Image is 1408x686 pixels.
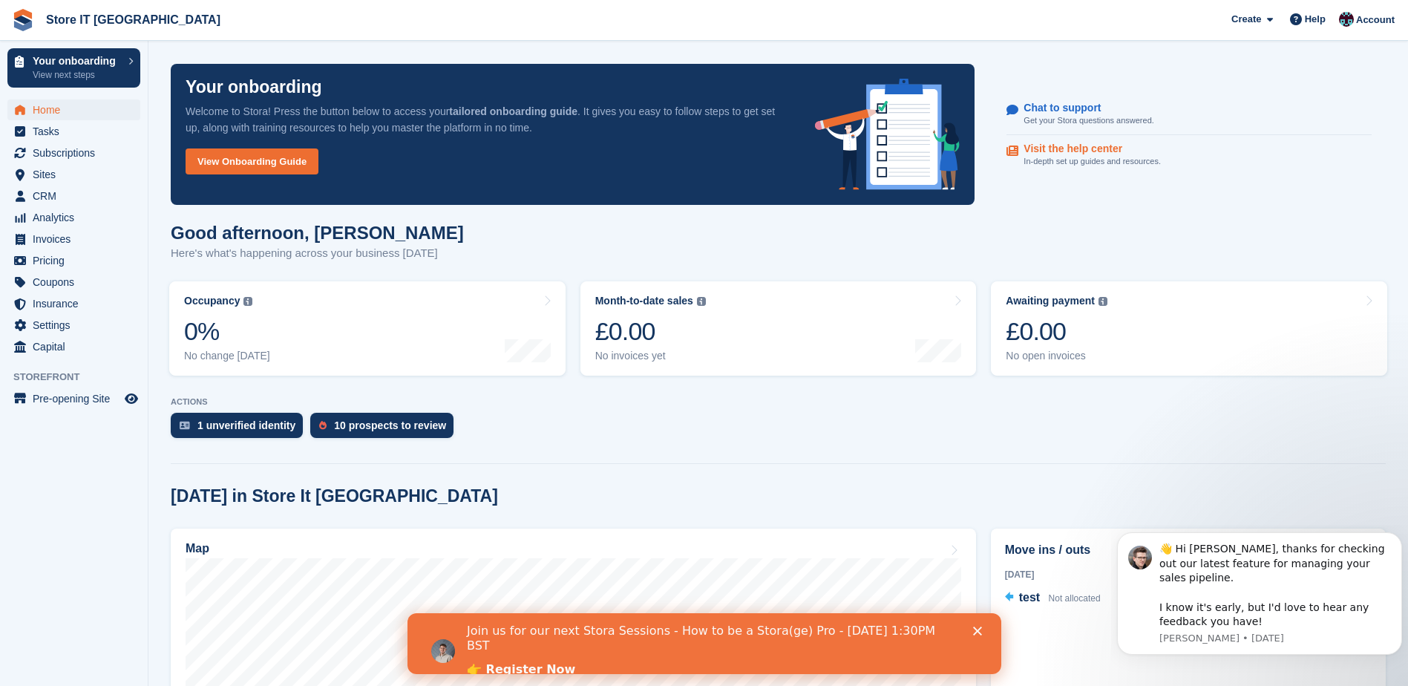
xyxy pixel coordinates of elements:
[184,295,240,307] div: Occupancy
[1024,155,1161,168] p: In-depth set up guides and resources.
[33,272,122,293] span: Coupons
[33,207,122,228] span: Analytics
[171,223,464,243] h1: Good afternoon, [PERSON_NAME]
[169,281,566,376] a: Occupancy 0% No change [DATE]
[595,316,706,347] div: £0.00
[7,186,140,206] a: menu
[7,315,140,336] a: menu
[33,315,122,336] span: Settings
[12,9,34,31] img: stora-icon-8386f47178a22dfd0bd8f6a31ec36ba5ce8667c1dd55bd0f319d3a0aa187defe.svg
[7,229,140,249] a: menu
[33,388,122,409] span: Pre-opening Site
[1098,297,1107,306] img: icon-info-grey-7440780725fd019a000dd9b08b2336e03edf1995a4989e88bcd33f0948082b44.svg
[7,121,140,142] a: menu
[180,421,190,430] img: verify_identity-adf6edd0f0f0b5bbfe63781bf79b02c33cf7c696d77639b501bdc392416b5a36.svg
[186,103,791,136] p: Welcome to Stora! Press the button below to access your . It gives you easy to follow steps to ge...
[1006,350,1107,362] div: No open invoices
[7,272,140,293] a: menu
[595,295,693,307] div: Month-to-date sales
[407,613,1001,674] iframe: Intercom live chat banner
[33,143,122,163] span: Subscriptions
[1339,12,1354,27] img: James Campbell Adamson
[7,99,140,120] a: menu
[1024,102,1142,114] p: Chat to support
[449,105,577,117] strong: tailored onboarding guide
[7,336,140,357] a: menu
[186,542,209,555] h2: Map
[7,143,140,163] a: menu
[33,164,122,185] span: Sites
[1005,589,1101,608] a: test Not allocated
[1024,143,1149,155] p: Visit the help center
[1231,12,1261,27] span: Create
[171,413,310,445] a: 1 unverified identity
[319,421,327,430] img: prospect-51fa495bee0391a8d652442698ab0144808aea92771e9ea1ae160a38d050c398.svg
[59,49,168,65] a: 👉 Register Now
[243,297,252,306] img: icon-info-grey-7440780725fd019a000dd9b08b2336e03edf1995a4989e88bcd33f0948082b44.svg
[1005,541,1372,559] h2: Move ins / outs
[171,245,464,262] p: Here's what's happening across your business [DATE]
[122,390,140,408] a: Preview store
[186,148,318,174] a: View Onboarding Guide
[595,350,706,362] div: No invoices yet
[815,79,960,190] img: onboarding-info-6c161a55d2c0e0a8cae90662b2fe09162a5109e8cc188191df67fb4f79e88e88.svg
[1006,94,1372,135] a: Chat to support Get your Stora questions answered.
[7,250,140,271] a: menu
[1049,593,1101,604] span: Not allocated
[310,413,461,445] a: 10 prospects to review
[33,68,121,82] p: View next steps
[33,336,122,357] span: Capital
[184,350,270,362] div: No change [DATE]
[7,48,140,88] a: Your onboarding View next steps
[171,486,498,506] h2: [DATE] in Store It [GEOGRAPHIC_DATA]
[1006,316,1107,347] div: £0.00
[33,250,122,271] span: Pricing
[7,293,140,314] a: menu
[1005,568,1372,581] div: [DATE]
[1356,13,1395,27] span: Account
[566,13,580,22] div: Close
[580,281,977,376] a: Month-to-date sales £0.00 No invoices yet
[334,419,446,431] div: 10 prospects to review
[33,56,121,66] p: Your onboarding
[7,207,140,228] a: menu
[1111,525,1408,679] iframe: Intercom notifications message
[33,293,122,314] span: Insurance
[186,79,322,96] p: Your onboarding
[33,99,122,120] span: Home
[7,164,140,185] a: menu
[1019,591,1040,604] span: test
[184,316,270,347] div: 0%
[7,388,140,409] a: menu
[33,121,122,142] span: Tasks
[197,419,295,431] div: 1 unverified identity
[1006,135,1372,175] a: Visit the help center In-depth set up guides and resources.
[171,397,1386,407] p: ACTIONS
[991,281,1387,376] a: Awaiting payment £0.00 No open invoices
[1305,12,1326,27] span: Help
[33,186,122,206] span: CRM
[1006,295,1095,307] div: Awaiting payment
[13,370,148,385] span: Storefront
[33,229,122,249] span: Invoices
[1024,114,1153,127] p: Get your Stora questions answered.
[40,7,226,32] a: Store IT [GEOGRAPHIC_DATA]
[697,297,706,306] img: icon-info-grey-7440780725fd019a000dd9b08b2336e03edf1995a4989e88bcd33f0948082b44.svg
